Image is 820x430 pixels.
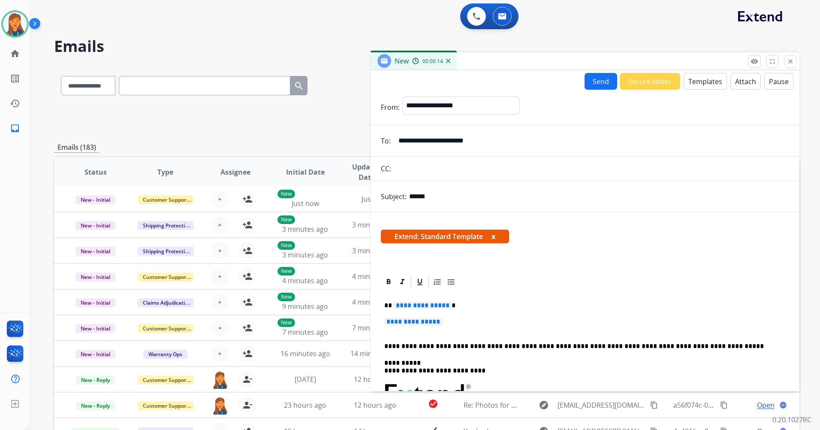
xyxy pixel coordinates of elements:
mat-icon: language [779,401,787,409]
h2: Emails [54,38,799,55]
span: 3 minutes ago [352,246,398,255]
span: 14 minutes ago [350,349,400,358]
div: Bullet List [445,276,458,288]
span: [EMAIL_ADDRESS][DOMAIN_NAME] [558,400,645,410]
span: New - Initial [75,247,115,256]
span: [DATE] [295,375,316,384]
span: New - Initial [75,298,115,307]
img: agent-avatar [211,371,229,389]
span: 3 minutes ago [352,220,398,230]
span: 12 hours ago [354,375,396,384]
span: New - Initial [75,195,115,204]
span: Shipping Protection [138,221,196,230]
span: Status [84,167,107,177]
span: 7 minutes ago [282,327,328,337]
span: Re: Photos for claim [464,400,528,410]
mat-icon: person_add [242,271,253,282]
button: Secure Notes [620,73,680,90]
span: 7 minutes ago [352,323,398,333]
span: 00:00:14 [422,58,443,65]
p: Emails (183) [54,142,99,153]
button: x [491,231,495,242]
span: New - Reply [76,375,115,385]
span: 3 minutes ago [282,250,328,260]
span: Assignee [220,167,250,177]
mat-icon: person_add [242,348,253,359]
div: Ordered List [431,276,444,288]
span: + [218,194,222,204]
span: Extend: Standard Template [381,230,509,243]
button: + [211,242,229,259]
span: Claims Adjudication [138,298,196,307]
span: Customer Support [138,324,193,333]
span: Customer Support [138,375,193,385]
div: Bold [382,276,395,288]
div: Underline [413,276,426,288]
span: + [218,245,222,256]
span: + [218,271,222,282]
span: Initial Date [286,167,325,177]
p: New [277,318,295,327]
span: Shipping Protection [138,247,196,256]
span: New - Initial [75,221,115,230]
span: + [218,323,222,333]
span: New - Initial [75,350,115,359]
mat-icon: search [294,81,304,91]
span: Just now [362,194,389,204]
p: New [277,190,295,198]
p: New [277,215,295,224]
span: 4 minutes ago [352,272,398,281]
mat-icon: explore [539,400,549,410]
span: New - Initial [75,273,115,282]
p: New [277,293,295,301]
span: 3 minutes ago [282,224,328,234]
button: + [211,294,229,311]
span: New - Initial [75,324,115,333]
span: a56f074c-0ea3-424f-832e-94f3610f5ecc [673,400,797,410]
p: To: [381,136,391,146]
span: Type [157,167,173,177]
mat-icon: fullscreen [769,58,776,65]
mat-icon: person_add [242,245,253,256]
mat-icon: person_add [242,297,253,307]
mat-icon: person_add [242,220,253,230]
mat-icon: person_remove [242,374,253,385]
div: Italic [396,276,409,288]
span: 9 minutes ago [282,302,328,311]
span: Customer Support [138,195,193,204]
span: + [218,348,222,359]
span: Customer Support [138,273,193,282]
p: New [277,267,295,276]
span: Open [757,400,775,410]
button: + [211,319,229,336]
p: New [277,241,295,250]
img: agent-avatar [211,397,229,415]
mat-icon: person_remove [242,400,253,410]
span: + [218,297,222,307]
button: + [211,216,229,233]
mat-icon: history [10,98,20,109]
button: + [211,345,229,362]
mat-icon: person_add [242,194,253,204]
span: 4 minutes ago [282,276,328,285]
button: Send [585,73,617,90]
mat-icon: remove_red_eye [751,58,758,65]
button: Pause [764,73,793,90]
mat-icon: list_alt [10,73,20,84]
span: 4 minutes ago [352,297,398,307]
span: Warranty Ops [143,350,187,359]
span: Customer Support [138,401,193,410]
mat-icon: inbox [10,123,20,133]
mat-icon: content_copy [650,401,658,409]
img: avatar [3,12,27,36]
span: New - Reply [76,401,115,410]
span: 23 hours ago [284,400,326,410]
button: Attach [730,73,761,90]
p: CC: [381,164,391,174]
button: Templates [684,73,727,90]
p: Subject: [381,191,407,202]
mat-icon: person_add [242,323,253,333]
mat-icon: check_circle [428,399,438,409]
button: + [211,268,229,285]
span: 12 hours ago [354,400,396,410]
